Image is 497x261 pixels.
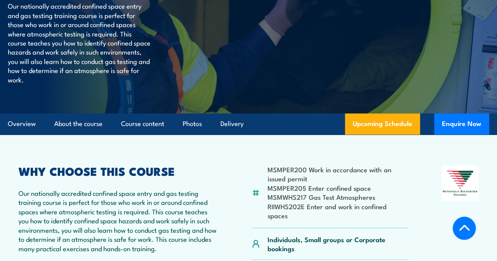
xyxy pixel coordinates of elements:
p: Our nationally accredited confined space entry and gas testing training course is perfect for tho... [8,1,151,84]
a: Overview [8,113,36,134]
li: MSMPER205 Enter confined space [268,183,409,192]
li: MSMWHS217 Gas Test Atmospheres [268,192,409,201]
h2: WHY CHOOSE THIS COURSE [18,166,218,176]
p: Individuals, Small groups or Corporate bookings [268,235,409,253]
li: RIIWHS202E Enter and work in confined spaces [268,202,409,220]
p: Our nationally accredited confined space entry and gas testing training course is perfect for tho... [18,188,218,253]
a: Course content [121,113,164,134]
button: Enquire Now [434,113,489,135]
a: Photos [183,113,202,134]
li: MSMPER200 Work in accordance with an issued permit [268,165,409,183]
a: About the course [54,113,103,134]
img: Nationally Recognised Training logo. [442,166,479,201]
a: Delivery [220,113,244,134]
a: Upcoming Schedule [345,113,420,135]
